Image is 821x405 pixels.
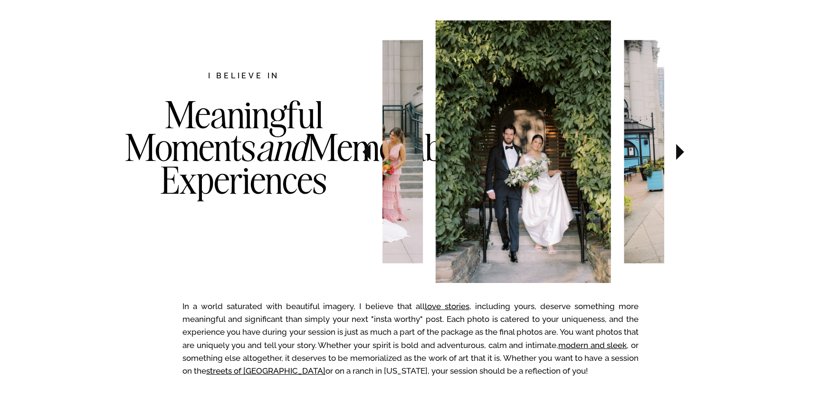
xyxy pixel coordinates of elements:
i: and [256,124,307,170]
img: Bride and groom walking for a portrait [436,20,611,283]
h2: I believe in [158,70,330,83]
p: In a world saturated with beautiful imagery, I believe that all , including yours, deserve someth... [182,300,639,382]
img: Newlyweds in downtown NYC wearing tuxes and boutonnieres [624,40,773,263]
a: streets of [GEOGRAPHIC_DATA] [206,366,325,376]
a: love stories [425,301,469,311]
a: modern and sleek [558,340,627,350]
h3: Meaningful Moments Memorable Experiences [125,98,363,235]
img: Bridesmaids in downtown [274,40,422,263]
